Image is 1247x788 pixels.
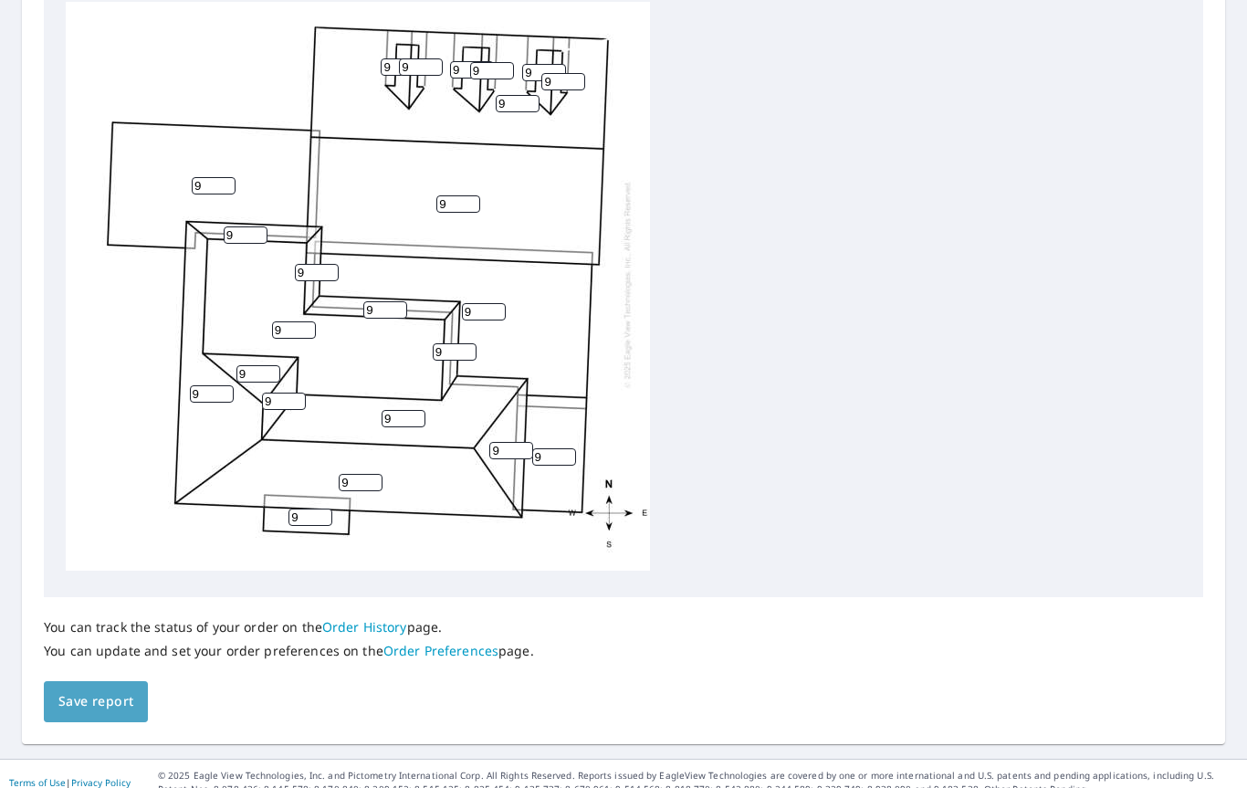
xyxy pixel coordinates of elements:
[44,681,148,722] button: Save report
[44,643,534,659] p: You can update and set your order preferences on the page.
[58,690,133,713] span: Save report
[322,618,407,636] a: Order History
[9,777,131,788] p: |
[383,642,498,659] a: Order Preferences
[44,619,534,636] p: You can track the status of your order on the page.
